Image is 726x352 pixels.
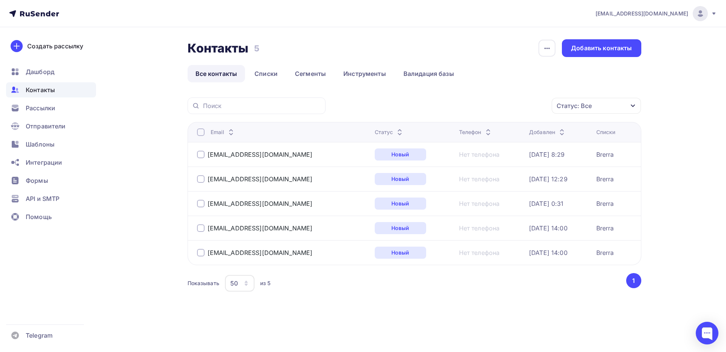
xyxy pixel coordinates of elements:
a: [DATE] 14:00 [529,249,568,256]
a: Brerra [596,175,614,183]
a: Формы [6,173,96,188]
a: Нет телефона [459,175,500,183]
a: Нет телефона [459,200,500,207]
a: [DATE] 0:31 [529,200,564,207]
a: Списки [247,65,285,82]
a: Сегменты [287,65,334,82]
a: [EMAIL_ADDRESS][DOMAIN_NAME] [208,249,313,256]
a: [DATE] 8:29 [529,151,565,158]
div: Списки [596,128,616,136]
button: Go to page 1 [626,273,641,288]
span: Контакты [26,85,55,94]
a: Новый [375,222,426,234]
a: Brerra [596,249,614,256]
a: [EMAIL_ADDRESS][DOMAIN_NAME] [208,175,313,183]
div: Показывать [188,279,219,287]
a: Отправители [6,119,96,134]
a: Новый [375,173,426,185]
a: [EMAIL_ADDRESS][DOMAIN_NAME] [596,6,717,21]
div: 50 [230,279,238,288]
span: Рассылки [26,103,55,113]
span: Формы [26,176,48,185]
a: Валидация базы [396,65,462,82]
a: Brerra [596,151,614,158]
div: из 5 [260,279,271,287]
span: Telegram [26,331,53,340]
a: Рассылки [6,100,96,116]
div: Добавлен [529,128,566,136]
div: Добавить контакты [571,44,632,52]
a: [DATE] 12:29 [529,175,568,183]
a: [EMAIL_ADDRESS][DOMAIN_NAME] [208,200,313,207]
a: Инструменты [335,65,394,82]
div: Email [211,128,236,136]
h2: Контакты [188,41,249,56]
a: [DATE] 14:00 [529,224,568,232]
a: Нет телефона [459,249,500,256]
a: Новый [375,198,426,210]
a: Brerra [596,224,614,232]
a: Новый [375,247,426,259]
span: Интеграции [26,158,62,167]
span: Дашборд [26,67,54,76]
span: Отправители [26,122,66,131]
span: API и SMTP [26,194,59,203]
a: [EMAIL_ADDRESS][DOMAIN_NAME] [208,224,313,232]
div: Статус: Все [557,101,592,110]
span: [EMAIL_ADDRESS][DOMAIN_NAME] [596,10,688,17]
div: Создать рассылку [27,42,83,51]
span: Шаблоны [26,140,54,149]
div: Телефон [459,128,493,136]
a: Шаблоны [6,137,96,152]
a: Новый [375,148,426,161]
div: Статус [375,128,405,136]
a: Все контакты [188,65,245,82]
button: 50 [225,275,255,292]
a: Нет телефона [459,151,500,158]
a: [EMAIL_ADDRESS][DOMAIN_NAME] [208,151,313,158]
a: Brerra [596,200,614,207]
button: Статус: Все [551,97,641,114]
h3: 5 [254,43,259,54]
ul: Pagination [625,273,641,288]
a: Дашборд [6,64,96,79]
a: Нет телефона [459,224,500,232]
input: Поиск [203,102,321,110]
span: Помощь [26,212,52,221]
a: Контакты [6,82,96,97]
